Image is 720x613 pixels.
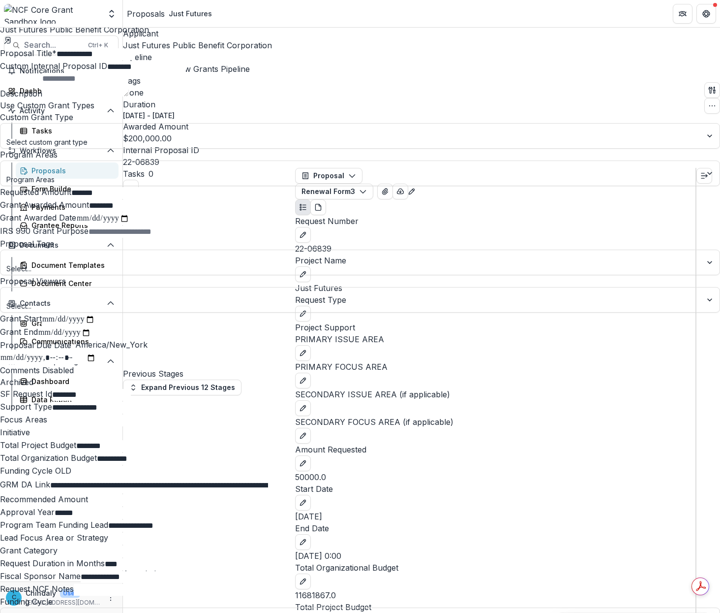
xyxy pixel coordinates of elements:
[105,4,119,24] button: Open entity switcher
[6,137,392,147] div: Select custom grant type
[127,8,165,20] div: Proposals
[6,263,364,274] div: Select...
[127,6,216,21] nav: breadcrumb
[6,174,375,185] div: Program Areas
[169,8,212,19] div: Just Futures
[6,301,364,311] div: Select...
[75,340,148,350] span: America/New_York
[4,4,101,24] img: NCF Core Grant Sandbox logo
[673,4,692,24] button: Partners
[696,4,716,24] button: Get Help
